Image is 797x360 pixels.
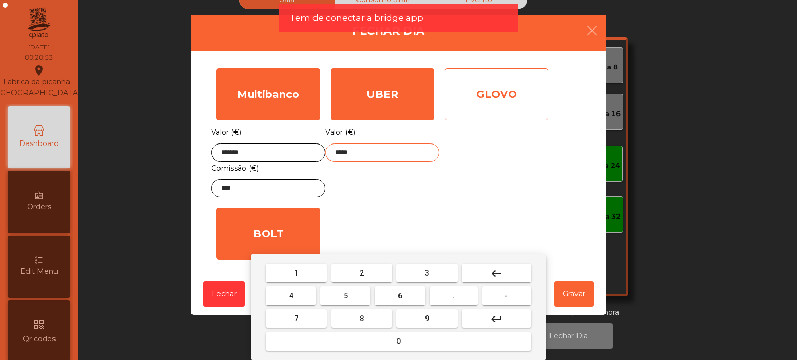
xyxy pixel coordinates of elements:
div: GLOVO [445,68,548,120]
label: Valor (€) [211,125,241,139]
span: 6 [398,292,402,300]
span: Tem de conectar a bridge app [290,11,423,24]
span: 0 [396,337,401,345]
div: BOLT [216,208,320,260]
div: Multibanco [216,68,320,120]
span: 8 [360,314,364,323]
span: 4 [289,292,293,300]
span: 2 [360,269,364,277]
label: Valor (€) [325,125,355,139]
span: 9 [425,314,429,323]
mat-icon: keyboard_backspace [490,267,503,280]
span: 7 [294,314,298,323]
span: 3 [425,269,429,277]
label: Comissão (€) [211,162,259,176]
span: 1 [294,269,298,277]
span: . [452,292,455,300]
span: - [505,292,508,300]
div: UBER [331,68,434,120]
span: 5 [343,292,348,300]
mat-icon: keyboard_return [490,313,503,325]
